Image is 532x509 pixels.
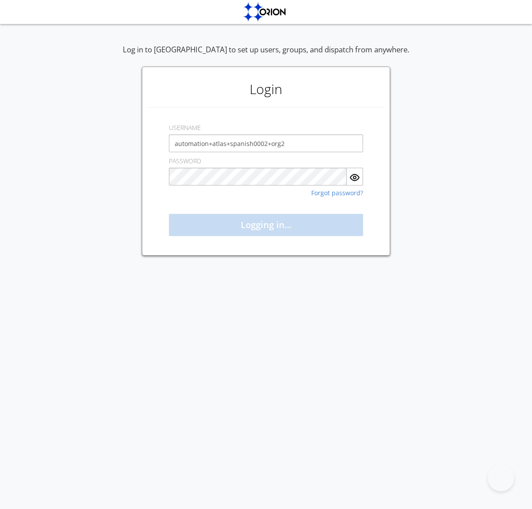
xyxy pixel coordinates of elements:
div: Log in to [GEOGRAPHIC_DATA] to set up users, groups, and dispatch from anywhere. [123,44,409,67]
a: Forgot password? [311,190,363,196]
button: Logging in... [169,214,363,236]
button: Show Password [347,168,363,185]
iframe: Toggle Customer Support [488,465,514,491]
input: Password [169,168,347,185]
img: eye.svg [349,172,360,183]
h1: Login [147,71,385,107]
label: PASSWORD [169,157,201,166]
label: USERNAME [169,123,201,132]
